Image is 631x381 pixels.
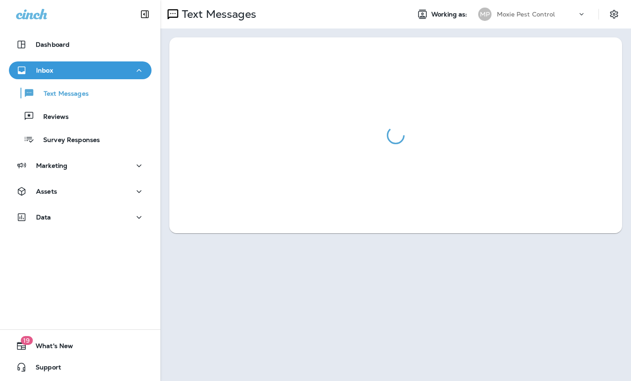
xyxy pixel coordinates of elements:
button: Text Messages [9,84,152,102]
button: Assets [9,182,152,200]
button: Support [9,358,152,376]
button: Data [9,208,152,226]
button: Inbox [9,61,152,79]
p: Moxie Pest Control [497,11,555,18]
p: Inbox [36,67,53,74]
span: What's New [27,342,73,353]
p: Marketing [36,162,67,169]
button: 19What's New [9,337,152,355]
button: Survey Responses [9,130,152,149]
div: MP [478,8,492,21]
button: Dashboard [9,36,152,53]
p: Assets [36,188,57,195]
span: Working as: [431,11,469,18]
button: Reviews [9,107,152,126]
p: Data [36,214,51,221]
p: Text Messages [178,8,256,21]
button: Marketing [9,157,152,174]
p: Reviews [34,113,69,122]
p: Survey Responses [34,136,100,145]
span: 19 [20,336,33,345]
span: Support [27,364,61,374]
p: Text Messages [35,90,89,98]
button: Settings [606,6,622,22]
p: Dashboard [36,41,70,48]
button: Collapse Sidebar [132,5,157,23]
